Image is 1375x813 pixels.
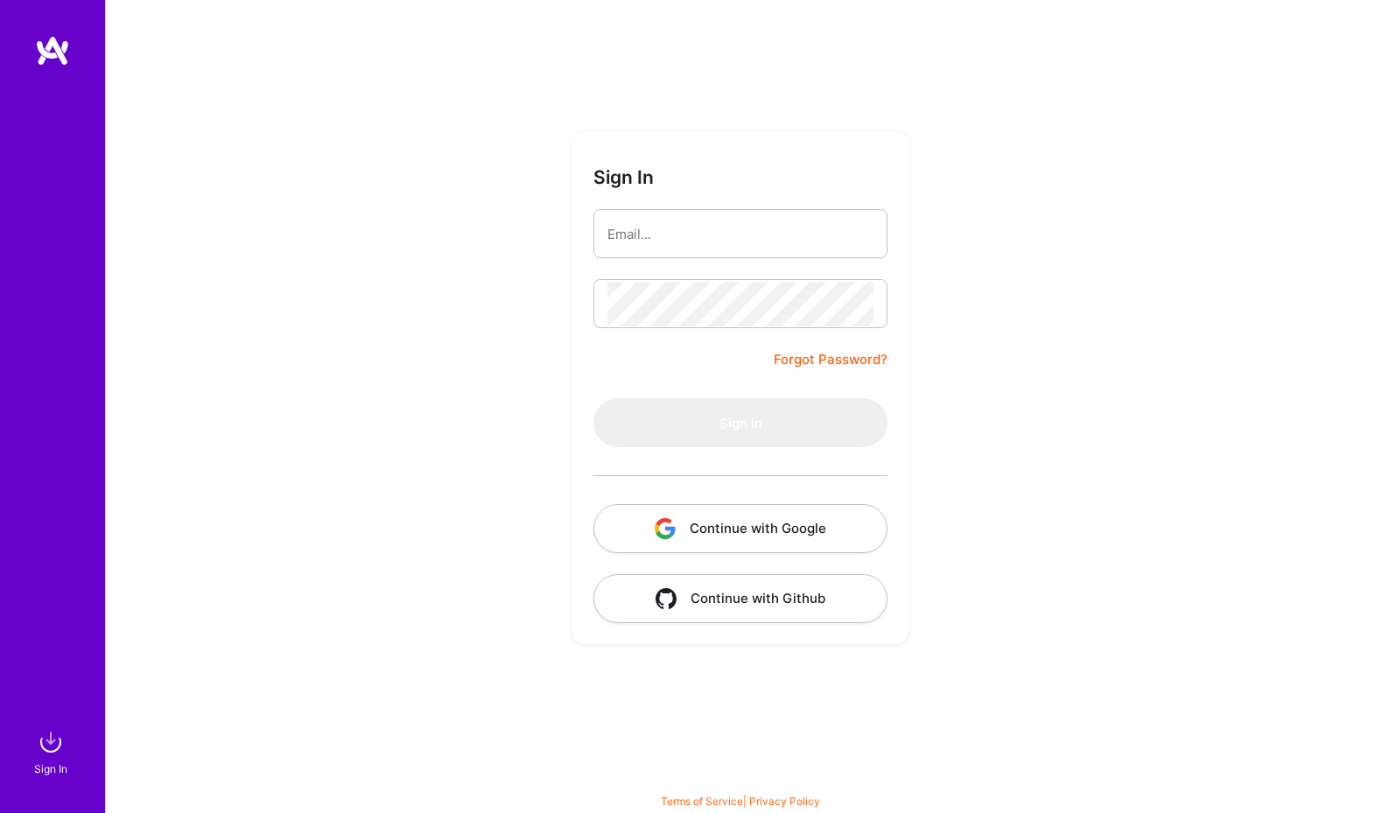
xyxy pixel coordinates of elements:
[593,574,887,623] button: Continue with Github
[607,212,873,256] input: Email...
[661,795,820,808] span: |
[593,504,887,553] button: Continue with Google
[34,760,67,778] div: Sign In
[661,795,743,808] a: Terms of Service
[655,518,676,539] img: icon
[105,760,1375,804] div: © 2025 ATeams Inc., All rights reserved.
[35,35,70,67] img: logo
[33,725,68,760] img: sign in
[749,795,820,808] a: Privacy Policy
[774,349,887,370] a: Forgot Password?
[656,588,677,609] img: icon
[593,398,887,447] button: Sign In
[593,166,654,188] h3: Sign In
[37,725,68,778] a: sign inSign In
